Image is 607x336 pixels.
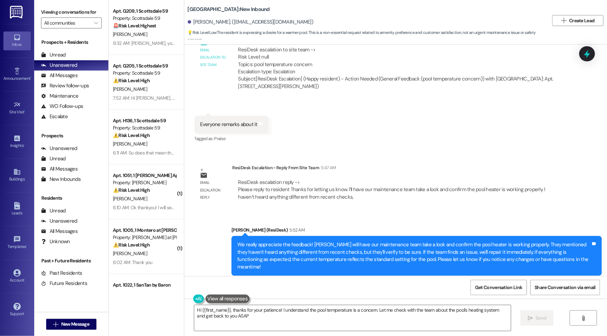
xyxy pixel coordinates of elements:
[238,75,559,90] div: Subject: [ResiDesk Escalation] (Happy resident) - Action Needed (General Feedback (pool temperatu...
[41,207,66,214] div: Unread
[475,284,522,291] span: Get Conversation Link
[113,31,147,37] span: [PERSON_NAME]
[232,276,602,286] div: Tagged as:
[41,155,66,162] div: Unread
[113,172,176,179] div: Apt. 1051, 1 [PERSON_NAME] Apts LLC
[41,280,87,287] div: Future Residents
[3,267,31,286] a: Account
[552,15,604,26] button: Create Lead
[41,165,78,173] div: All Messages
[3,133,31,151] a: Insights •
[530,280,600,295] button: Share Conversation via email
[41,217,77,225] div: Unanswered
[34,195,108,202] div: Residents
[113,204,202,211] div: 6:10 AM: Ok thankyou! I will see what i can do
[3,166,31,185] a: Buildings
[188,29,549,44] span: : The resident is expressing a desire for a warmer pool. This is a non-essential request related ...
[113,8,176,15] div: Apt. G209, 1 Scottsdale 59
[113,187,150,193] strong: ⚠️ Risk Level: High
[113,62,176,70] div: Apt. G205, 1 Scottsdale 59
[200,121,258,128] div: Everyone remarks about it
[41,270,82,277] div: Past Residents
[41,103,83,110] div: WO Follow-ups
[25,109,26,113] span: •
[113,124,176,132] div: Property: Scottsdale 59
[536,314,546,322] span: Send
[233,164,565,174] div: ResiDesk Escalation - Reply From Site Team
[113,70,176,77] div: Property: Scottsdale 59
[113,227,176,234] div: Apt. 1005, 1 Montero at [PERSON_NAME]
[113,141,147,147] span: [PERSON_NAME]
[113,234,176,241] div: Property: [PERSON_NAME] at [PERSON_NAME]
[581,315,586,321] i: 
[30,75,31,80] span: •
[200,179,227,201] div: Email escalation reply
[288,226,305,234] div: 5:52 AM
[61,321,89,328] span: New Message
[200,47,227,69] div: Email escalation to site team
[41,113,68,120] div: Escalate
[41,72,78,79] div: All Messages
[238,179,546,200] div: ResiDesk escalation reply -> Please reply to resident Thanks for letting us know. I’ll have our m...
[214,136,226,141] span: Praise
[3,234,31,252] a: Templates •
[195,134,268,144] div: Tagged as:
[113,150,241,156] div: 6:11 AM: So does that mean that is making it not usable anymore?
[188,30,216,35] strong: 💡 Risk Level: Low
[569,17,595,24] span: Create Lead
[232,226,602,236] div: [PERSON_NAME] (ResiDesk)
[113,40,195,46] div: 9:32 AM: [PERSON_NAME], youre useless.
[188,6,270,13] b: [GEOGRAPHIC_DATA]: New Inbound
[3,301,31,319] a: Support
[238,46,559,76] div: ResiDesk escalation to site team -> Risk Level: null Topics: pool temperature concern Escalation ...
[188,18,314,26] div: [PERSON_NAME]. ([EMAIL_ADDRESS][DOMAIN_NAME])
[528,315,533,321] i: 
[113,117,176,124] div: Apt. H136, 1 Scottsdale 59
[41,82,89,89] div: Review follow-ups
[113,179,176,186] div: Property: [PERSON_NAME]
[34,257,108,264] div: Past + Future Residents
[561,18,566,23] i: 
[194,305,511,331] textarea: Hi {{first_name}}, thanks for your patience! I understand the pool temperature is a concern. Let ...
[113,95,325,101] div: 7:52 AM: Hi [PERSON_NAME], sorry for the delay. Yes, the team can enter my apartment and I have n...
[41,176,81,183] div: New Inbounds
[26,243,27,248] span: •
[113,86,147,92] span: [PERSON_NAME]
[113,259,152,265] div: 6:02 AM: Thank you
[44,17,91,28] input: All communities
[41,145,77,152] div: Unanswered
[41,238,70,245] div: Unknown
[10,6,24,18] img: ResiDesk Logo
[46,319,97,330] button: New Message
[113,250,147,257] span: [PERSON_NAME]
[34,132,108,139] div: Prospects
[41,51,66,59] div: Unread
[113,196,147,202] span: [PERSON_NAME]
[3,200,31,219] a: Leads
[94,20,98,26] i: 
[113,15,176,22] div: Property: Scottsdale 59
[3,99,31,117] a: Site Visit •
[41,62,77,69] div: Unanswered
[113,242,150,248] strong: ⚠️ Risk Level: High
[113,132,150,138] strong: ⚠️ Risk Level: High
[113,282,176,289] div: Apt. 1022, 1 SanTan by Baron
[520,310,554,326] button: Send
[24,142,25,147] span: •
[113,77,150,84] strong: ⚠️ Risk Level: High
[3,32,31,50] a: Inbox
[53,322,58,327] i: 
[471,280,527,295] button: Get Conversation Link
[237,241,591,271] div: We really appreciate the feedback! [PERSON_NAME] will have our maintenance team take a look and c...
[535,284,596,291] span: Share Conversation via email
[113,23,156,29] strong: 🚨 Risk Level: Highest
[41,228,78,235] div: All Messages
[41,7,102,17] label: Viewing conversations for
[34,39,108,46] div: Prospects + Residents
[41,92,79,100] div: Maintenance
[319,164,336,171] div: 5:47 AM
